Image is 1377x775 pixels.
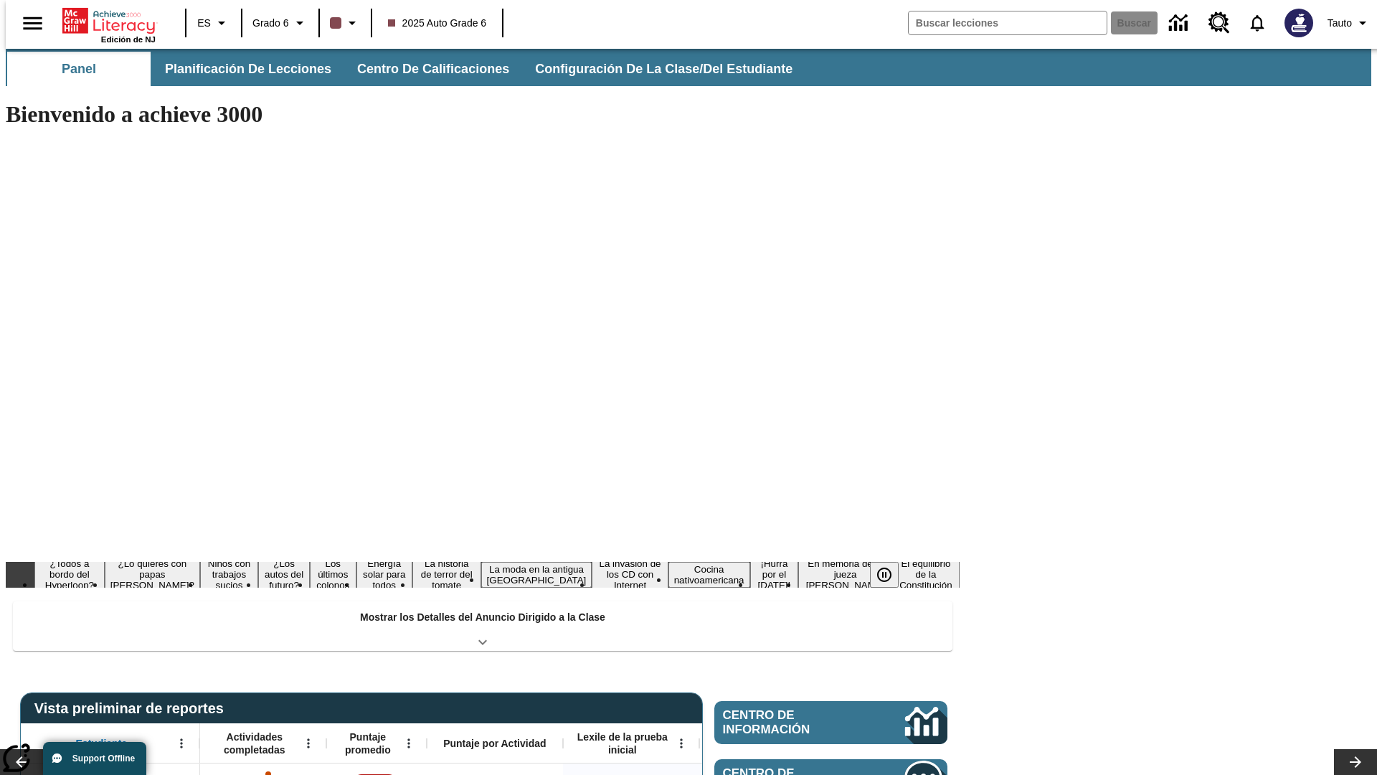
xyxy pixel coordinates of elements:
button: Centro de calificaciones [346,52,521,86]
a: Centro de información [714,701,947,744]
button: Diapositiva 10 Cocina nativoamericana [668,562,750,588]
span: Centro de información [723,708,857,737]
div: Pausar [870,562,913,588]
input: Buscar campo [909,11,1107,34]
div: Portada [62,5,156,44]
button: Diapositiva 12 En memoria de la jueza O'Connor [798,556,891,593]
button: Panel [7,52,151,86]
button: El color de la clase es café oscuro. Cambiar el color de la clase. [324,10,366,36]
button: Perfil/Configuración [1322,10,1377,36]
div: Subbarra de navegación [6,49,1371,86]
button: Abrir menú [398,733,420,754]
button: Abrir menú [171,733,192,754]
span: Estudiante [76,737,128,750]
span: ES [197,16,211,31]
span: Actividades completadas [207,731,302,756]
a: Portada [62,6,156,35]
button: Diapositiva 13 El equilibrio de la Constitución [892,556,960,593]
button: Diapositiva 7 La historia de terror del tomate [412,556,481,593]
button: Abrir el menú lateral [11,2,54,44]
button: Diapositiva 1 ¿Todos a bordo del Hyperloop? [34,556,105,593]
button: Lenguaje: ES, Selecciona un idioma [191,10,237,36]
button: Diapositiva 4 ¿Los autos del futuro? [258,556,310,593]
button: Configuración de la clase/del estudiante [524,52,804,86]
button: Diapositiva 5 Los últimos colonos [310,556,356,593]
button: Diapositiva 2 ¿Lo quieres con papas fritas? [105,556,200,593]
button: Diapositiva 3 Niños con trabajos sucios [200,556,258,593]
button: Support Offline [43,742,146,775]
span: Puntaje por Actividad [443,737,546,750]
span: Puntaje promedio [333,731,402,756]
button: Grado: Grado 6, Elige un grado [247,10,314,36]
button: Abrir menú [298,733,319,754]
button: Pausar [870,562,899,588]
span: Edición de NJ [101,35,156,44]
button: Carrusel de lecciones, seguir [1334,749,1377,775]
span: Support Offline [72,753,135,764]
span: Grado 6 [252,16,289,31]
a: Notificaciones [1239,4,1276,42]
div: Mostrar los Detalles del Anuncio Dirigido a la Clase [13,601,952,651]
button: Abrir menú [671,733,692,754]
span: Vista preliminar de reportes [34,700,231,717]
img: Avatar [1284,9,1313,37]
button: Diapositiva 8 La moda en la antigua Roma [481,562,592,588]
h1: Bienvenido a achieve 3000 [6,101,960,128]
a: Centro de recursos, Se abrirá en una pestaña nueva. [1200,4,1239,42]
button: Escoja un nuevo avatar [1276,4,1322,42]
button: Diapositiva 6 Energía solar para todos [356,556,412,593]
span: Lexile de la prueba inicial [570,731,675,756]
button: Diapositiva 11 ¡Hurra por el Día de la Constitución! [750,556,799,593]
button: Planificación de lecciones [153,52,343,86]
div: Subbarra de navegación [6,52,805,86]
a: Centro de información [1160,4,1200,43]
p: Mostrar los Detalles del Anuncio Dirigido a la Clase [360,610,605,625]
button: Diapositiva 9 La invasión de los CD con Internet [592,556,668,593]
span: Tauto [1328,16,1352,31]
span: 2025 Auto Grade 6 [388,16,487,31]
